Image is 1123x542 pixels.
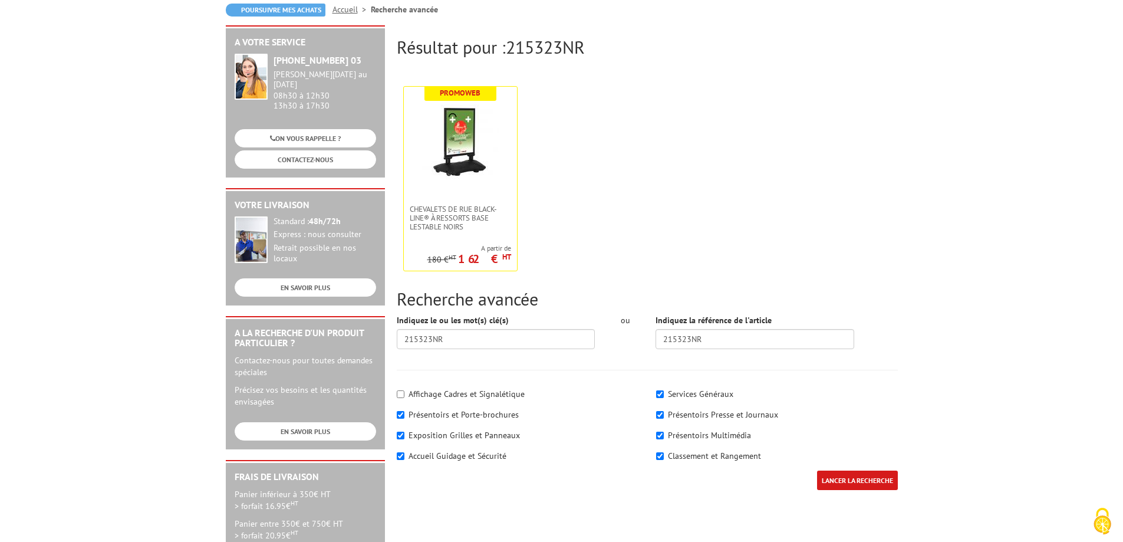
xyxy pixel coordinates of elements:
[668,430,751,441] label: Présentoirs Multimédia
[291,499,298,507] sup: HT
[235,354,376,378] p: Contactez-nous pour toutes demandes spéciales
[656,411,664,419] input: Présentoirs Presse et Journaux
[235,472,376,482] h2: Frais de Livraison
[656,432,664,439] input: Présentoirs Multimédia
[235,129,376,147] a: ON VOUS RAPPELLE ?
[274,243,376,264] div: Retrait possible en nos locaux
[458,255,511,262] p: 162 €
[235,488,376,512] p: Panier inférieur à 350€ HT
[1088,507,1117,536] img: Cookies (fenêtre modale)
[397,432,404,439] input: Exposition Grilles et Panneaux
[332,4,371,15] a: Accueil
[656,390,664,398] input: Services Généraux
[502,252,511,262] sup: HT
[397,289,898,308] h2: Recherche avancée
[409,451,506,461] label: Accueil Guidage et Sécurité
[274,229,376,240] div: Express : nous consulter
[668,389,733,399] label: Services Généraux
[404,205,517,231] a: Chevalets de rue Black-Line® à ressorts base lestable Noirs
[1082,502,1123,542] button: Cookies (fenêtre modale)
[449,253,456,261] sup: HT
[409,409,519,420] label: Présentoirs et Porte-brochures
[235,422,376,441] a: EN SAVOIR PLUS
[235,54,268,100] img: widget-service.jpg
[309,216,341,226] strong: 48h/72h
[427,244,511,253] span: A partir de
[668,409,778,420] label: Présentoirs Presse et Journaux
[235,518,376,541] p: Panier entre 350€ et 750€ HT
[274,216,376,227] div: Standard :
[235,328,376,349] h2: A la recherche d'un produit particulier ?
[397,390,404,398] input: Affichage Cadres et Signalétique
[235,278,376,297] a: EN SAVOIR PLUS
[817,471,898,490] input: LANCER LA RECHERCHE
[668,451,761,461] label: Classement et Rangement
[409,389,525,399] label: Affichage Cadres et Signalétique
[397,314,509,326] label: Indiquez le ou les mot(s) clé(s)
[612,314,638,326] div: ou
[371,4,438,15] li: Recherche avancée
[291,528,298,537] sup: HT
[440,88,480,98] b: Promoweb
[235,216,268,263] img: widget-livraison.jpg
[235,384,376,408] p: Précisez vos besoins et les quantités envisagées
[235,501,298,511] span: > forfait 16.95€
[506,35,585,58] span: 215323NR
[235,200,376,211] h2: Votre livraison
[427,255,456,264] p: 180 €
[274,54,361,66] strong: [PHONE_NUMBER] 03
[656,452,664,460] input: Classement et Rangement
[409,430,520,441] label: Exposition Grilles et Panneaux
[226,4,325,17] a: Poursuivre mes achats
[410,205,511,231] span: Chevalets de rue Black-Line® à ressorts base lestable Noirs
[274,70,376,110] div: 08h30 à 12h30 13h30 à 17h30
[235,530,298,541] span: > forfait 20.95€
[397,411,404,419] input: Présentoirs et Porte-brochures
[235,37,376,48] h2: A votre service
[274,70,376,90] div: [PERSON_NAME][DATE] au [DATE]
[397,37,898,57] h2: Résultat pour :
[397,452,404,460] input: Accueil Guidage et Sécurité
[422,104,499,181] img: Chevalets de rue Black-Line® à ressorts base lestable Noirs
[656,314,772,326] label: Indiquez la référence de l'article
[235,150,376,169] a: CONTACTEZ-NOUS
